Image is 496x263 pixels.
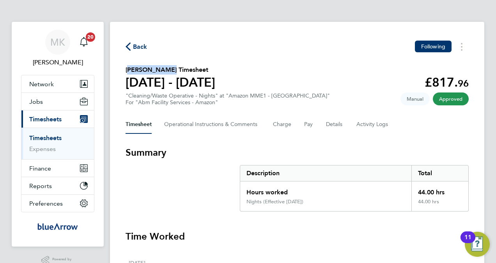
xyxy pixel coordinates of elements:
span: Jobs [29,98,43,105]
div: Total [411,165,468,181]
span: Preferences [29,200,63,207]
button: Charge [273,115,292,134]
span: Network [29,80,54,88]
nav: Main navigation [12,22,104,247]
span: Finance [29,165,51,172]
div: 44.00 hrs [411,181,468,199]
span: Following [421,43,445,50]
button: Timesheets [21,110,94,128]
div: Description [240,165,411,181]
div: Timesheets [21,128,94,159]
span: 96 [458,78,469,89]
app-decimal: £817. [425,75,469,90]
button: Preferences [21,195,94,212]
span: Back [133,42,147,52]
button: Following [415,41,452,52]
button: Details [326,115,344,134]
button: Network [21,75,94,92]
span: This timesheet was manually created. [400,92,430,105]
span: Reports [29,182,52,190]
div: Nights (Effective [DATE]) [246,199,303,205]
div: Summary [240,165,469,211]
button: Open Resource Center, 11 new notifications [465,232,490,257]
h1: [DATE] - [DATE] [126,75,215,90]
div: 44.00 hrs [411,199,468,211]
button: Reports [21,177,94,194]
div: 11 [464,237,471,247]
a: Go to home page [21,220,94,233]
h3: Summary [126,146,469,159]
a: Timesheets [29,134,62,142]
div: Hours worked [240,181,411,199]
span: MK [50,37,65,47]
span: Miriam Kerins [21,58,94,67]
h3: Time Worked [126,230,469,243]
img: bluearrow-logo-retina.png [37,220,78,233]
span: Timesheets [29,116,62,123]
button: Jobs [21,93,94,110]
h2: [PERSON_NAME] Timesheet [126,65,215,75]
button: Back [126,42,147,52]
div: For "Abm Facility Services - Amazon" [126,99,330,106]
a: Expenses [29,145,56,153]
span: Powered by [52,256,74,263]
button: Timesheet [126,115,152,134]
button: Finance [21,160,94,177]
button: Timesheets Menu [455,41,469,53]
a: 20 [76,30,92,55]
a: MK[PERSON_NAME] [21,30,94,67]
span: This timesheet has been approved. [433,92,469,105]
button: Activity Logs [356,115,389,134]
span: 20 [86,32,95,42]
button: Operational Instructions & Comments [164,115,260,134]
button: Pay [304,115,314,134]
div: "Cleaning/Waste Operative - Nights" at "Amazon MME1 - [GEOGRAPHIC_DATA]" [126,92,330,106]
